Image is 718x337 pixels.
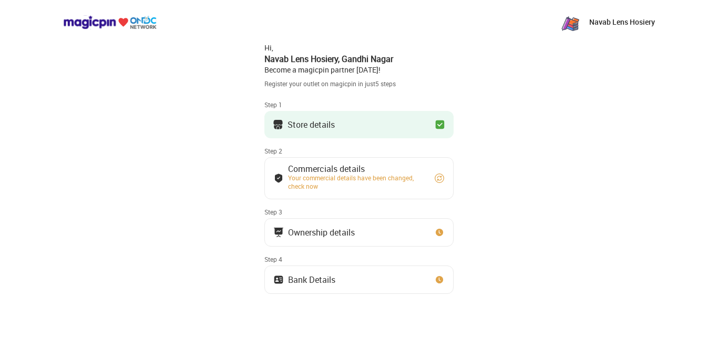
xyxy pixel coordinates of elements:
[288,230,355,235] div: Ownership details
[264,218,454,247] button: Ownership details
[288,122,335,127] div: Store details
[434,173,445,183] img: refresh_circle.10b5a287.svg
[273,173,284,183] img: bank_details_tick.fdc3558c.svg
[264,157,454,199] button: Commercials detailsYour commercial details have been changed, check now
[264,79,454,88] div: Register your outlet on magicpin in just 5 steps
[589,17,655,27] p: Navab Lens Hosiery
[434,274,445,285] img: clock_icon_new.67dbf243.svg
[273,274,284,285] img: ownership_icon.37569ceb.svg
[273,227,284,238] img: commercials_icon.983f7837.svg
[560,12,581,33] img: zN8eeJ7_1yFC7u6ROh_yaNnuSMByXp4ytvKet0ObAKR-3G77a2RQhNqTzPi8_o_OMQ7Yu_PgX43RpeKyGayj_rdr-Pw
[264,208,454,216] div: Step 3
[264,147,454,155] div: Step 2
[434,227,445,238] img: clock_icon_new.67dbf243.svg
[264,255,454,263] div: Step 4
[435,119,445,130] img: checkbox_green.749048da.svg
[288,277,335,282] div: Bank Details
[288,173,425,190] div: Your commercial details have been changed, check now
[264,100,454,109] div: Step 1
[63,15,157,29] img: ondc-logo-new-small.8a59708e.svg
[264,265,454,294] button: Bank Details
[288,166,425,171] div: Commercials details
[264,53,454,65] div: Navab Lens Hosiery , Gandhi Nagar
[264,111,454,138] button: Store details
[264,43,454,75] div: Hi, Become a magicpin partner [DATE]!
[273,119,283,130] img: storeIcon.9b1f7264.svg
